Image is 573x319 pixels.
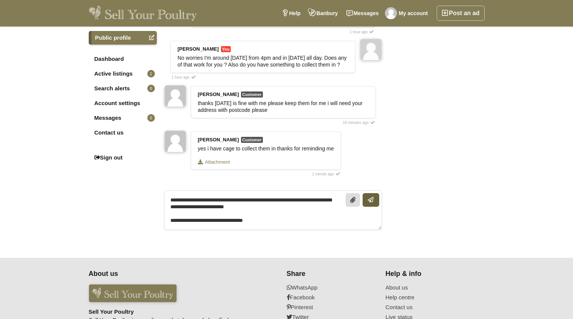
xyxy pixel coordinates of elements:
[89,67,157,81] a: Active listings1
[386,270,475,278] h4: Help & info
[342,6,383,21] a: Messages
[147,85,155,92] span: 0
[178,46,219,52] strong: [PERSON_NAME]
[386,294,475,301] a: Help centre
[178,54,348,68] div: No worries I'm around [DATE] from 4pm and in [DATE] all day. Does any of that work for you ? Also...
[89,111,157,125] a: Messages0
[89,151,157,164] a: Sign out
[198,137,239,142] strong: [PERSON_NAME]
[89,126,157,139] a: Contact us
[287,270,376,278] h4: Share
[386,304,475,311] a: Contact us
[241,137,263,143] span: Customer
[198,145,334,152] div: yes i have cage to collect them in thanks for reminding me
[89,96,157,110] a: Account settings
[165,85,186,107] img: jawed ahmed
[241,91,263,98] span: Customer
[89,270,241,278] h4: About us
[287,294,376,301] a: Facebook
[89,31,157,45] a: Public profile
[147,70,155,77] span: 1
[383,6,432,21] a: My account
[89,284,177,302] img: Sell Your Poultry
[305,6,342,21] a: Banbury
[221,46,231,52] span: You
[89,6,197,21] img: Sell Your Poultry
[385,7,397,19] img: Richard
[287,304,376,311] a: Pinterest
[89,308,134,315] strong: Sell Your Poultry
[147,114,155,122] span: 0
[89,52,157,66] a: Dashboard
[437,6,485,21] a: Post an ad
[89,82,157,95] a: Search alerts0
[198,100,369,113] div: thanks [DATE] is fine with me please keep them for me i will need your address with postcode please
[386,284,475,291] a: About us
[278,6,305,21] a: Help
[287,284,376,291] a: WhatsApp
[360,39,381,60] img: Richard
[198,91,239,97] strong: [PERSON_NAME]
[165,131,186,152] img: jawed ahmed
[198,159,247,165] a: Attachment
